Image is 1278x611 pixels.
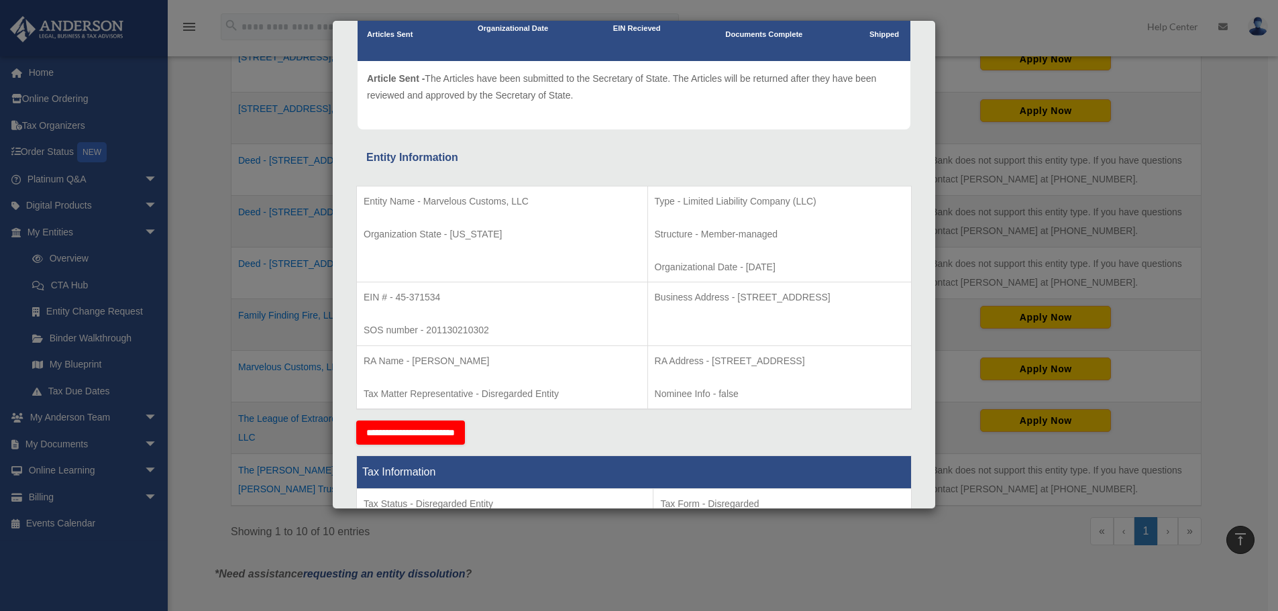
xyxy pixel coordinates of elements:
p: Tax Form - Disregarded [660,496,904,512]
th: Tax Information [357,456,912,489]
p: Organizational Date [478,22,548,36]
p: Documents Complete [725,28,802,42]
p: Structure - Member-managed [655,226,904,243]
p: Tax Matter Representative - Disregarded Entity [364,386,641,402]
p: Business Address - [STREET_ADDRESS] [655,289,904,306]
p: Nominee Info - false [655,386,904,402]
p: The Articles have been submitted to the Secretary of State. The Articles will be returned after t... [367,70,901,103]
p: EIN Recieved [613,22,661,36]
p: Tax Status - Disregarded Entity [364,496,646,512]
div: Entity Information [366,148,902,167]
p: Organization State - [US_STATE] [364,226,641,243]
p: RA Name - [PERSON_NAME] [364,353,641,370]
p: Type - Limited Liability Company (LLC) [655,193,904,210]
p: Articles Sent [367,28,413,42]
p: RA Address - [STREET_ADDRESS] [655,353,904,370]
p: Shipped [867,28,901,42]
p: Entity Name - Marvelous Customs, LLC [364,193,641,210]
td: Tax Period Type - [357,489,653,588]
span: Article Sent - [367,73,425,84]
p: EIN # - 45-371534 [364,289,641,306]
p: SOS number - 201130210302 [364,322,641,339]
p: Organizational Date - [DATE] [655,259,904,276]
